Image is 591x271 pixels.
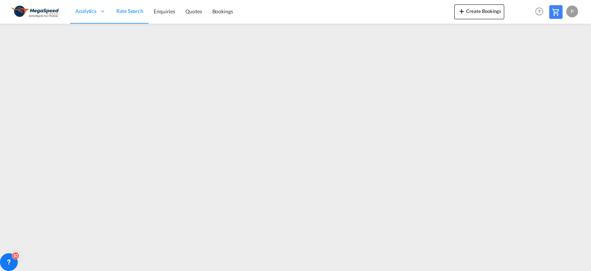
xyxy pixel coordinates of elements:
[185,8,202,14] span: Quotes
[75,7,96,15] span: Analytics
[212,8,233,14] span: Bookings
[11,3,61,20] img: ad002ba0aea611eda5429768204679d3.JPG
[154,8,175,14] span: Enquiries
[566,6,578,17] div: P
[454,4,504,19] button: icon-plus 400-fgCreate Bookings
[533,5,546,18] span: Help
[533,5,549,19] div: Help
[116,8,143,14] span: Rate Search
[457,7,466,16] md-icon: icon-plus 400-fg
